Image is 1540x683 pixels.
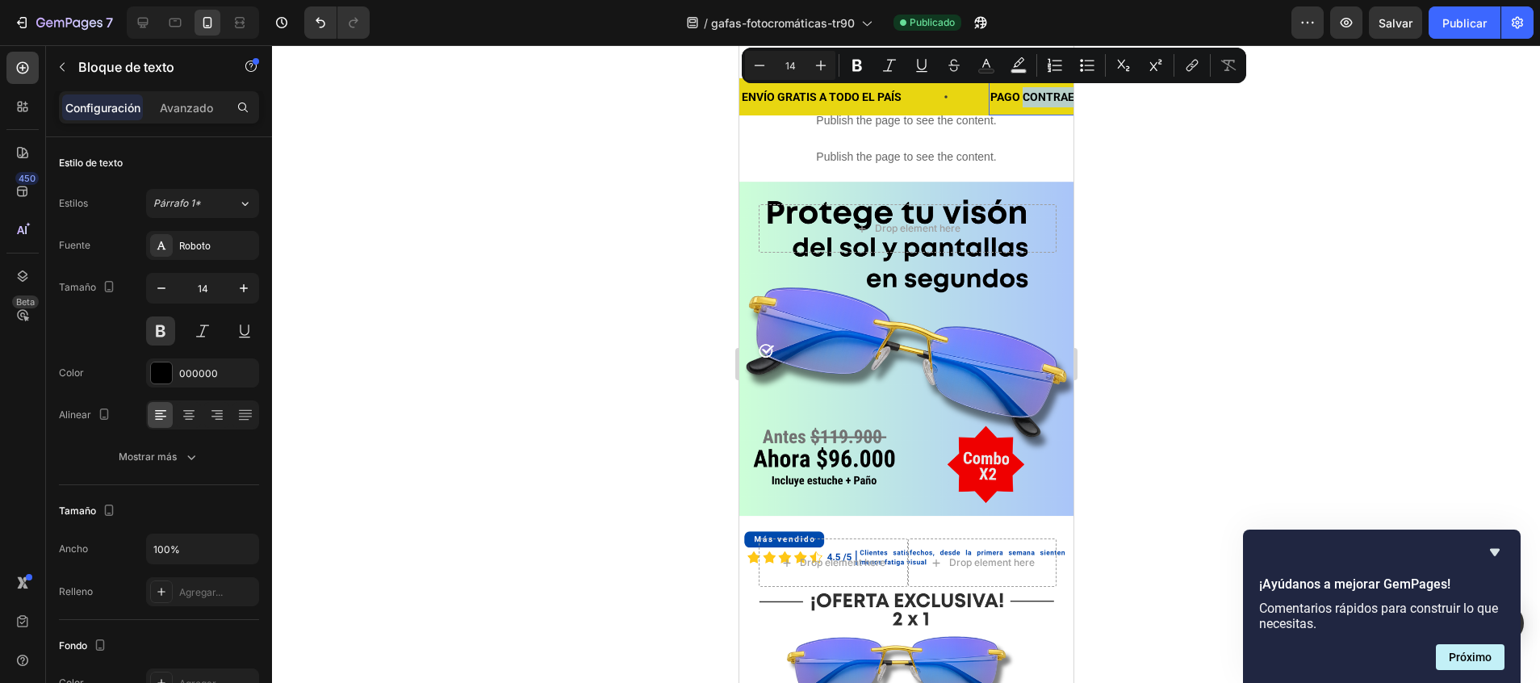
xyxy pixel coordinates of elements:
button: Mostrar más [59,442,259,471]
div: Beta [12,295,39,308]
iframe: Design area [739,45,1073,683]
div: Deshacer/Rehacer [304,6,370,39]
span: gafas-fotocromáticas-tr90 [711,15,855,31]
span: Salvar [1379,16,1412,30]
button: Ocultar encuesta [1485,543,1504,562]
p: Configuración [65,99,140,116]
font: Tamaño [59,504,96,518]
div: 450 [15,172,39,185]
font: Relleno [59,585,93,599]
button: 7 [6,6,120,39]
div: 000000 [179,367,255,381]
span: Publicado [910,15,955,30]
p: Avanzado [160,99,213,116]
div: Rich Text Editor. Editing area: main [249,40,381,64]
font: Ancho [59,542,88,556]
div: Agregar... [179,585,255,600]
div: Drop element here [61,511,146,524]
div: Roboto [179,239,255,254]
span: / [704,15,708,31]
font: Alinear [59,408,91,422]
p: PAGO CONTRAENTREGA [251,42,379,62]
div: Drop element here [210,511,295,524]
p: Comentarios rápidos para construir lo que necesitas. [1259,601,1504,631]
font: Estilo de texto [59,156,123,170]
button: Publicar [1429,6,1500,39]
div: Barra de herramientas contextual del editor [742,48,1246,83]
font: Fuente [59,238,90,253]
button: Salvar [1369,6,1422,39]
p: 7 [106,13,113,32]
font: Tamaño [59,280,96,295]
button: Siguiente pregunta [1436,644,1504,670]
font: Mostrar más [119,450,177,464]
input: Automático [147,534,258,564]
div: Drop element here [136,177,221,190]
font: Publicar [1442,15,1487,31]
h2: ¡Ayúdanos a mejorar GemPages! [1259,575,1504,594]
p: Text Block [78,57,216,77]
div: ¡Ayúdanos a mejorar GemPages! [1259,543,1504,670]
font: Estilos [59,196,88,211]
button: Párrafo 1* [146,189,259,218]
font: Color [59,366,84,380]
span: Párrafo 1* [153,196,201,211]
font: Fondo [59,639,87,653]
